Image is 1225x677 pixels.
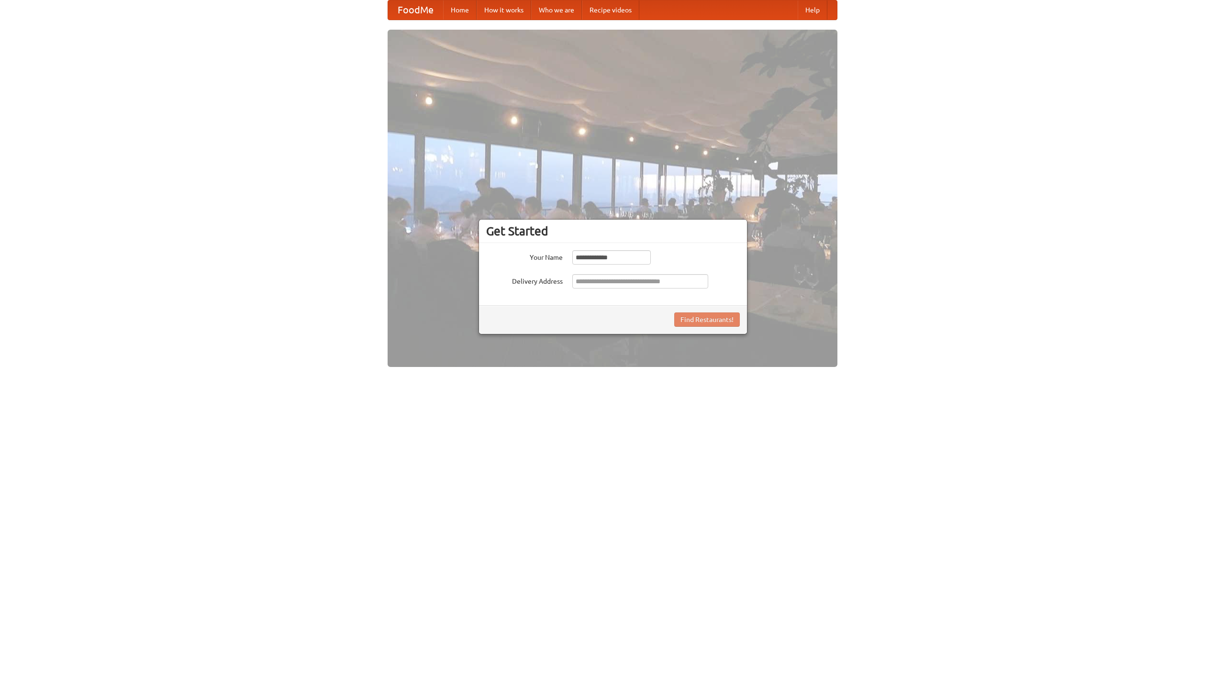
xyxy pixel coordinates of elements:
a: FoodMe [388,0,443,20]
label: Your Name [486,250,563,262]
button: Find Restaurants! [674,312,740,327]
a: Home [443,0,477,20]
label: Delivery Address [486,274,563,286]
a: Recipe videos [582,0,639,20]
a: Who we are [531,0,582,20]
a: Help [798,0,827,20]
a: How it works [477,0,531,20]
h3: Get Started [486,224,740,238]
